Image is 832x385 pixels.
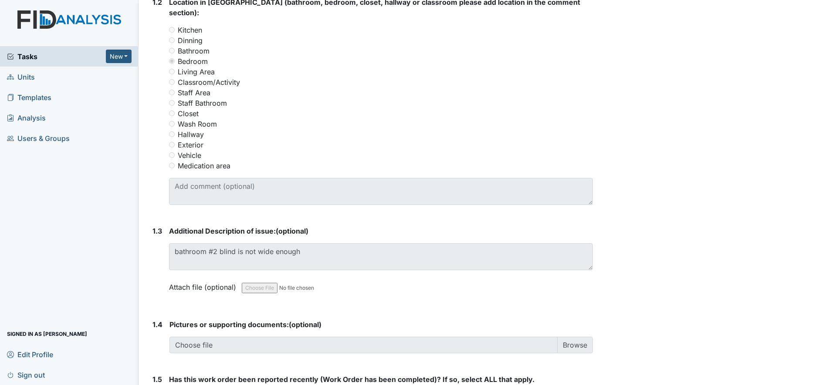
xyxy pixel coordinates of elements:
input: Staff Bathroom [169,100,175,106]
label: Vehicle [178,150,201,161]
span: Units [7,70,35,84]
label: Staff Bathroom [178,98,227,108]
label: Dinning [178,35,203,46]
label: Living Area [178,67,215,77]
span: Pictures or supporting documents: [169,320,289,329]
span: Signed in as [PERSON_NAME] [7,327,87,341]
label: 1.4 [152,319,162,330]
input: Kitchen [169,27,175,33]
span: Edit Profile [7,348,53,361]
input: Living Area [169,69,175,74]
a: Tasks [7,51,106,62]
span: Has this work order been reported recently (Work Order has been completed)? If so, select ALL tha... [169,375,534,384]
span: Analysis [7,111,46,124]
input: Bedroom [169,58,175,64]
label: Attach file (optional) [169,277,240,292]
label: Wash Room [178,119,217,129]
span: Users & Groups [7,131,70,145]
input: Bathroom [169,48,175,54]
label: 1.5 [152,374,162,385]
label: Medication area [178,161,230,171]
input: Wash Room [169,121,175,127]
input: Vehicle [169,152,175,158]
strong: (optional) [169,226,593,236]
input: Exterior [169,142,175,147]
span: Templates [7,90,51,104]
label: Staff Area [178,87,210,98]
input: Classroom/Activity [169,79,175,85]
label: Bedroom [178,56,208,67]
input: Medication area [169,163,175,168]
label: Kitchen [178,25,202,35]
label: Exterior [178,140,203,150]
input: Staff Area [169,90,175,95]
label: Bathroom [178,46,210,56]
label: Classroom/Activity [178,77,240,87]
strong: (optional) [169,319,593,330]
input: Dinning [169,37,175,43]
input: Closet [169,110,175,116]
span: Sign out [7,368,45,382]
label: 1.3 [152,226,162,236]
label: Hallway [178,129,204,140]
textarea: bathroom #2 blind is not wide enough [169,243,593,270]
input: Hallway [169,131,175,137]
span: Additional Description of issue: [169,227,276,235]
label: Closet [178,108,199,119]
button: New [106,50,132,63]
